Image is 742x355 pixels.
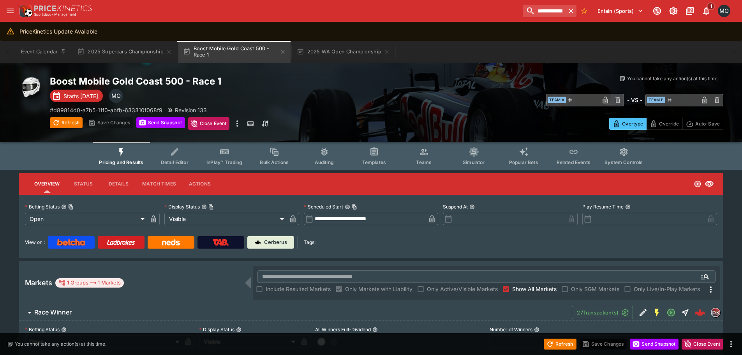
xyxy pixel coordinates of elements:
p: Display Status [199,326,234,333]
span: Only Live/In-Play Markets [634,285,700,293]
img: PriceKinetics Logo [17,3,33,19]
button: Overview [28,175,66,193]
svg: More [706,285,716,294]
button: Straight [678,306,692,320]
img: Ladbrokes [107,239,135,245]
button: Close Event [682,339,723,350]
img: Neds [162,239,180,245]
p: You cannot take any action(s) at this time. [627,75,719,82]
span: Team A [548,97,566,103]
button: Display StatusCopy To Clipboard [201,204,207,210]
img: PriceKinetics [34,5,92,11]
div: PriceKinetics Update Available [19,24,97,39]
button: Event Calendar [16,41,71,63]
label: Tags: [304,236,315,249]
button: Toggle light/dark mode [666,4,680,18]
button: Boost Mobile Gold Coast 500 - Race 1 [178,41,291,63]
div: Matt Oliver [718,5,730,17]
h6: - VS - [627,96,642,104]
p: Betting Status [25,203,60,210]
button: No Bookmarks [578,5,590,17]
button: Betting Status [61,327,67,332]
div: Start From [609,118,723,130]
button: Edit Detail [636,306,650,320]
button: Open [698,270,712,284]
button: 2025 WA Open Championship [292,41,395,63]
button: Send Snapshot [630,339,679,350]
span: Detail Editor [161,159,189,165]
p: Number of Winners [490,326,532,333]
button: Suspend At [469,204,475,210]
span: Simulator [463,159,485,165]
button: Copy To Clipboard [68,204,74,210]
p: Overtype [622,120,643,128]
div: Visible [164,213,287,225]
button: 27Transaction(s) [572,306,633,319]
button: Race Winner [19,305,572,320]
p: Betting Status [25,326,60,333]
h2: Copy To Clipboard [50,75,387,87]
span: Auditing [315,159,334,165]
button: Select Tenant [593,5,648,17]
span: Team B [647,97,665,103]
button: Open [664,306,678,320]
button: Display Status [236,327,241,332]
h5: Markets [25,278,52,287]
button: Copy To Clipboard [352,204,357,210]
img: Sportsbook Management [34,13,76,16]
button: Actions [182,175,217,193]
img: Betcha [57,239,85,245]
a: 3886ba67-618d-4022-bd4c-711550c414aa [692,305,708,320]
p: Play Resume Time [582,203,624,210]
p: You cannot take any action(s) at this time. [15,341,106,348]
div: pricekinetics [711,308,720,317]
span: InPlay™ Trading [206,159,242,165]
button: All Winners Full-Dividend [372,327,378,332]
p: Copy To Clipboard [50,106,162,114]
svg: Visible [705,179,714,189]
button: Refresh [50,117,83,128]
h6: Race Winner [34,308,72,316]
input: search [523,5,566,17]
div: Open [25,213,147,225]
img: logo-cerberus--red.svg [694,307,705,318]
p: Cerberus [264,238,287,246]
button: Auto-Save [682,118,723,130]
p: Auto-Save [695,120,720,128]
button: Refresh [544,339,576,350]
button: 2025 Supercars Championship [72,41,177,63]
button: SGM Enabled [650,306,664,320]
span: Include Resulted Markets [266,285,331,293]
button: Scheduled StartCopy To Clipboard [345,204,350,210]
button: Match Times [136,175,182,193]
button: open drawer [3,4,17,18]
button: Details [101,175,136,193]
span: System Controls [605,159,643,165]
a: Cerberus [247,236,294,249]
button: Status [66,175,101,193]
button: Overtype [609,118,647,130]
div: 3886ba67-618d-4022-bd4c-711550c414aa [694,307,705,318]
span: Only SGM Markets [571,285,619,293]
button: more [726,339,736,349]
svg: Open [666,308,676,317]
button: Play Resume Time [625,204,631,210]
p: All Winners Full-Dividend [315,326,371,333]
p: Suspend At [443,203,468,210]
button: Close Event [188,117,230,130]
button: Matt Oliver [716,2,733,19]
img: motorracing.png [19,75,44,100]
button: Send Snapshot [136,117,185,128]
button: more [233,117,242,130]
span: 1 [707,2,715,10]
span: Show All Markets [512,285,557,293]
img: Cerberus [255,239,261,245]
button: Override [646,118,682,130]
button: Documentation [683,4,697,18]
label: View on : [25,236,45,249]
span: Related Events [557,159,590,165]
span: Teams [416,159,432,165]
span: Only Markets with Liability [345,285,412,293]
p: Starts [DATE] [63,92,98,100]
button: Connected to PK [650,4,664,18]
